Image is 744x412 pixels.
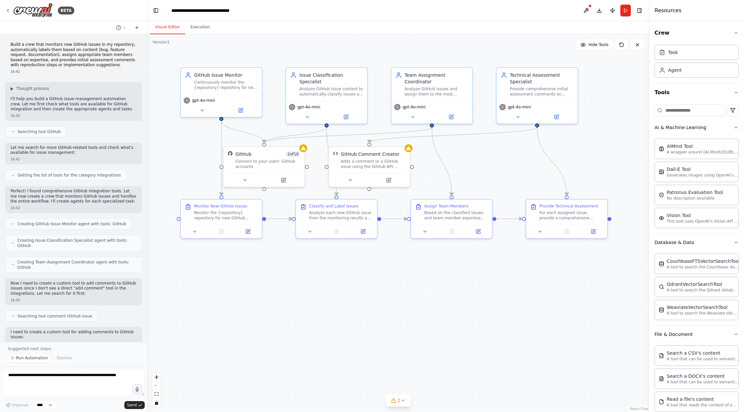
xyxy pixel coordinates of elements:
[667,311,739,316] p: A tool to search the Weaviate database for relevant information on internal documents.
[222,106,259,114] button: Open in side panel
[659,215,664,221] img: VisionTool
[668,49,678,56] div: Task
[265,176,302,184] button: Open in side panel
[153,40,170,45] div: Version 1
[553,228,581,235] button: No output available
[194,210,258,221] div: Monitor the {repository} repository for new GitHub issues that were created in the last {monitori...
[236,228,259,235] button: Open in side panel
[438,228,466,235] button: No output available
[180,199,262,239] div: Monitor New GitHub IssuesMonitor the {repository} repository for new GitHub issues that were crea...
[667,288,739,293] p: A tool to search the Qdrant database for relevant information on internal documents.
[152,390,161,398] button: fit view
[11,206,137,210] div: 16:42
[655,24,739,42] button: Crew
[11,113,137,118] div: 16:42
[668,67,682,73] div: Agent
[539,204,598,209] div: Provide Technical Assessment
[11,69,137,74] div: 16:42
[667,173,739,178] p: Generates images using OpenAI's Dall-E model.
[588,42,608,47] span: Hide Tools
[285,151,301,157] span: Number of enabled actions
[328,146,410,187] div: GitHub Comment CreatorGitHub Comment CreatorAdds a comment to a GitHub issue using the GitHub API...
[58,7,74,14] div: BETA
[659,307,664,313] img: WeaviateVectorSearchTool
[17,260,136,270] span: Creating Team Assignment Coordinator agent with tools: GitHub
[508,104,531,110] span: gpt-4o-mini
[655,42,739,83] div: Crew
[218,121,267,143] g: Edge from 5a22d8c4-98d1-44d5-a1c8-3b774886aa49 to 52880b23-8fd4-4350-a073-88934e2b5be4
[54,353,75,363] button: Dismiss
[655,119,739,136] button: AI & Machine Learning
[124,401,145,409] button: Send
[11,86,49,91] button: ▶Thought process
[659,376,664,381] img: DOCXSearchTool
[13,3,53,18] img: Logo
[370,176,407,184] button: Open in side panel
[659,353,664,358] img: CSVSearchTool
[228,151,233,156] img: GitHub
[285,67,368,124] div: Issue Classification SpecialistAnalyze GitHub issue content to automatically classify issues as b...
[655,7,682,14] h4: Resources
[659,192,664,198] img: PatronusEvalTool
[208,228,236,235] button: No output available
[11,96,137,112] p: I'll help you build a GitHub issue management automation crew. Let me first check what tools are ...
[8,353,51,363] button: Run Automation
[635,6,644,15] button: Hide right sidebar
[185,20,215,34] button: Execution
[667,196,723,201] p: No description available
[152,373,161,407] div: React Flow controls
[341,159,406,169] div: Adds a comment to a GitHub issue using the GitHub API. Requires GITHUB_TOKEN environment variable...
[299,86,363,97] div: Analyze GitHub issue content to automatically classify issues as bug reports, feature requests, o...
[11,281,137,296] p: Now I need to create a custom tool to add comments to GitHub issues since I don't see a direct "a...
[667,373,739,379] div: Search a DOCX's content
[667,143,739,150] div: AIMind Tool
[152,381,161,390] button: zoom out
[659,146,664,151] img: AIMindTool
[667,402,739,408] p: A tool that reads the content of a file. To use this tool, provide a 'file_path' parameter with t...
[366,127,540,143] g: Edge from 6641fbe2-8170-48d9-a21f-c99f28dc2209 to a2a39866-7a1f-4b49-9372-2376d9042f57
[299,72,363,85] div: Issue Classification Specialist
[539,210,603,221] div: For each assigned issue, provide a comprehensive technical assessment comment that helps accelera...
[11,341,137,346] div: 16:43
[655,136,739,233] div: AI & Machine Learning
[11,145,137,155] p: Let me search for more GitHub-related tools and check what's available for issue management:
[171,7,230,14] nav: breadcrumb
[352,228,374,235] button: Open in side panel
[11,298,137,303] div: 16:43
[57,355,72,361] span: Dismiss
[510,86,574,97] div: Provide comprehensive initial assessment comments on GitHub issues including reproduction steps f...
[429,127,455,195] g: Edge from eba4046e-451d-4bad-b96b-eea9ee07f57e to 77287877-f7ca-4117-a386-a253d708e9e9
[398,397,401,404] span: 2
[11,189,137,204] p: Perfect! I found comprehensive GitHub integration tools. Let me now create a crew that monitors G...
[655,326,739,343] button: File & Document
[659,261,664,266] img: CouchbaseFTSVectorSearchTool
[341,151,399,157] div: GitHub Comment Creator
[667,350,739,356] div: Search a CSV's content
[127,402,137,408] span: Send
[496,216,522,222] g: Edge from 77287877-f7ca-4117-a386-a253d708e9e9 to 63211796-3bc0-415d-ab9e-ec6ad877058d
[152,373,161,381] button: zoom in
[17,314,92,319] span: Searching tool comment GitHub issue
[327,113,364,121] button: Open in side panel
[11,86,13,91] span: ▶
[323,228,351,235] button: No output available
[667,258,740,264] div: CouchbaseFTSVectorSearchTool
[12,402,28,408] span: Improve
[405,72,468,85] div: Team Assignment Coordinator
[333,151,338,156] img: GitHub Comment Creator
[655,83,739,102] button: Tools
[667,264,739,270] p: A tool to search the Couchbase database for relevant information on internal documents.
[113,24,129,32] button: Switch to previous chat
[424,210,488,221] div: Based on the classified issues and team member expertise defined in {team_expertise}, assign the ...
[17,173,121,178] span: Getting the list of tools for the category Integrations
[309,210,373,221] div: Analyze each new GitHub issue from the monitoring results and automatically classify them into ap...
[16,355,48,361] span: Run Automation
[192,98,215,103] span: gpt-4o-mini
[467,228,489,235] button: Open in side panel
[295,199,378,239] div: Classify and Label IssuesAnalyze each new GitHub issue from the monitoring results and automatica...
[403,104,426,110] span: gpt-4o-mini
[538,113,575,121] button: Open in side panel
[391,67,473,124] div: Team Assignment CoordinatorAnalyze GitHub issues and assign them to the most appropriate team mem...
[526,199,608,239] div: Provide Technical AssessmentFor each assigned issue, provide a comprehensive technical assessment...
[667,189,723,196] div: Patronus Evaluation Tool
